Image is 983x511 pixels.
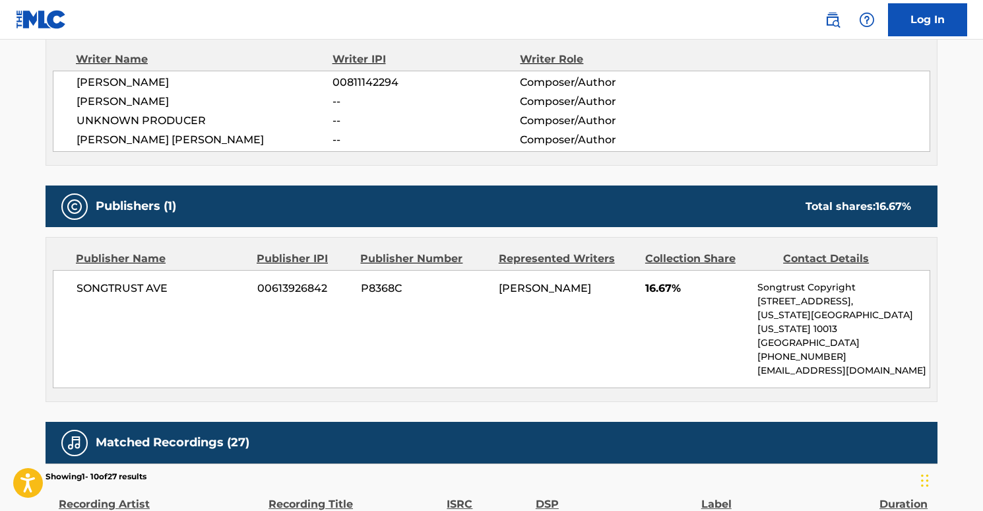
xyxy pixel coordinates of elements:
div: Represented Writers [499,251,635,267]
p: [EMAIL_ADDRESS][DOMAIN_NAME] [757,364,930,378]
p: [PHONE_NUMBER] [757,350,930,364]
a: Log In [888,3,967,36]
div: Publisher Name [76,251,247,267]
img: help [859,12,875,28]
span: UNKNOWN PRODUCER [77,113,333,129]
div: Writer Name [76,51,333,67]
span: -- [333,94,520,110]
div: Collection Share [645,251,773,267]
span: 16.67% [645,281,747,296]
span: -- [333,132,520,148]
div: Contact Details [783,251,911,267]
span: Composer/Author [520,132,691,148]
span: P8368C [361,281,489,296]
p: Songtrust Copyright [757,281,930,294]
span: Composer/Author [520,113,691,129]
iframe: Chat Widget [917,448,983,511]
div: Writer Role [520,51,691,67]
span: Composer/Author [520,75,691,90]
span: 00811142294 [333,75,520,90]
h5: Publishers (1) [96,199,176,214]
div: Total shares: [806,199,911,215]
div: Sohbet Aracı [917,448,983,511]
span: 16.67 % [875,200,911,213]
span: [PERSON_NAME] [499,282,591,294]
span: Composer/Author [520,94,691,110]
a: Public Search [819,7,846,33]
p: [STREET_ADDRESS], [757,294,930,308]
span: [PERSON_NAME] [PERSON_NAME] [77,132,333,148]
div: Writer IPI [333,51,521,67]
img: search [825,12,840,28]
span: 00613926842 [257,281,351,296]
p: [GEOGRAPHIC_DATA] [757,336,930,350]
img: Publishers [67,199,82,215]
span: [PERSON_NAME] [77,75,333,90]
img: MLC Logo [16,10,67,29]
p: [US_STATE][GEOGRAPHIC_DATA][US_STATE] 10013 [757,308,930,336]
p: Showing 1 - 10 of 27 results [46,471,146,483]
div: Sürükle [921,461,929,500]
span: -- [333,113,520,129]
span: [PERSON_NAME] [77,94,333,110]
h5: Matched Recordings (27) [96,435,249,450]
span: SONGTRUST AVE [77,281,247,296]
div: Publisher IPI [257,251,350,267]
div: Publisher Number [360,251,488,267]
img: Matched Recordings [67,435,82,451]
div: Help [854,7,880,33]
